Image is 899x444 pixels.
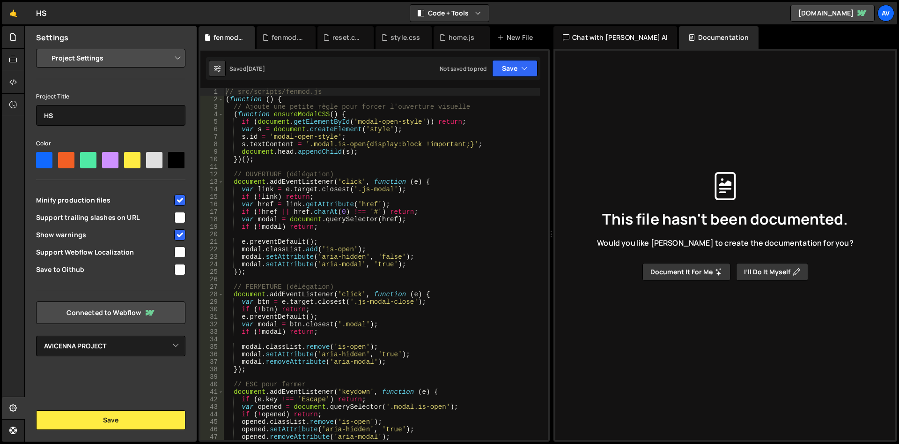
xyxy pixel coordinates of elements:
div: 8 [200,141,224,148]
div: fenmod.js [214,33,243,42]
div: 42 [200,396,224,403]
div: 31 [200,313,224,321]
label: Project Title [36,92,69,101]
div: New File [497,33,537,42]
div: 12 [200,171,224,178]
button: Save [36,410,185,430]
span: This file hasn't been documented. [602,211,848,226]
div: 37 [200,358,224,366]
div: fenmod.css [272,33,304,42]
div: 34 [200,336,224,343]
div: 18 [200,216,224,223]
div: 35 [200,343,224,351]
button: Save [492,60,538,77]
div: 39 [200,373,224,381]
div: 30 [200,306,224,313]
div: home.js [449,33,474,42]
div: 11 [200,163,224,171]
div: 21 [200,238,224,246]
span: Minify production files [36,196,173,205]
div: 47 [200,433,224,441]
div: 25 [200,268,224,276]
div: 7 [200,133,224,141]
div: 1 [200,88,224,96]
div: 46 [200,426,224,433]
button: I’ll do it myself [736,263,808,281]
span: Save to Github [36,265,173,274]
div: 14 [200,186,224,193]
a: Connected to Webflow [36,301,185,324]
div: 4 [200,111,224,118]
div: 40 [200,381,224,388]
label: Color [36,139,51,148]
div: 16 [200,201,224,208]
div: 29 [200,298,224,306]
div: 2 [200,96,224,103]
a: [DOMAIN_NAME] [790,5,875,22]
div: Not saved to prod [440,65,486,73]
div: Chat with [PERSON_NAME] AI [553,26,677,49]
div: 19 [200,223,224,231]
div: 24 [200,261,224,268]
div: 15 [200,193,224,201]
a: 🤙 [2,2,25,24]
div: 32 [200,321,224,328]
div: 6 [200,126,224,133]
div: 36 [200,351,224,358]
h2: Settings [36,32,68,43]
div: 27 [200,283,224,291]
div: style.css [391,33,420,42]
div: HS [36,8,47,19]
div: 41 [200,388,224,396]
div: 10 [200,156,224,163]
div: 3 [200,103,224,111]
div: 33 [200,328,224,336]
div: 5 [200,118,224,126]
input: Project name [36,105,185,126]
div: 17 [200,208,224,216]
div: Saved [229,65,265,73]
a: Av [877,5,894,22]
div: 20 [200,231,224,238]
div: 28 [200,291,224,298]
div: 38 [200,366,224,373]
div: 43 [200,403,224,411]
div: Documentation [679,26,758,49]
div: reset.css [332,33,362,42]
button: Code + Tools [410,5,489,22]
div: 26 [200,276,224,283]
span: Show warnings [36,230,173,240]
div: 44 [200,411,224,418]
span: Would you like [PERSON_NAME] to create the documentation for you? [597,238,853,248]
span: Support Webflow Localization [36,248,173,257]
div: 22 [200,246,224,253]
span: Support trailing slashes on URL [36,213,173,222]
button: Document it for me [642,263,730,281]
div: 23 [200,253,224,261]
div: 45 [200,418,224,426]
div: [DATE] [246,65,265,73]
div: 13 [200,178,224,186]
div: 9 [200,148,224,156]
